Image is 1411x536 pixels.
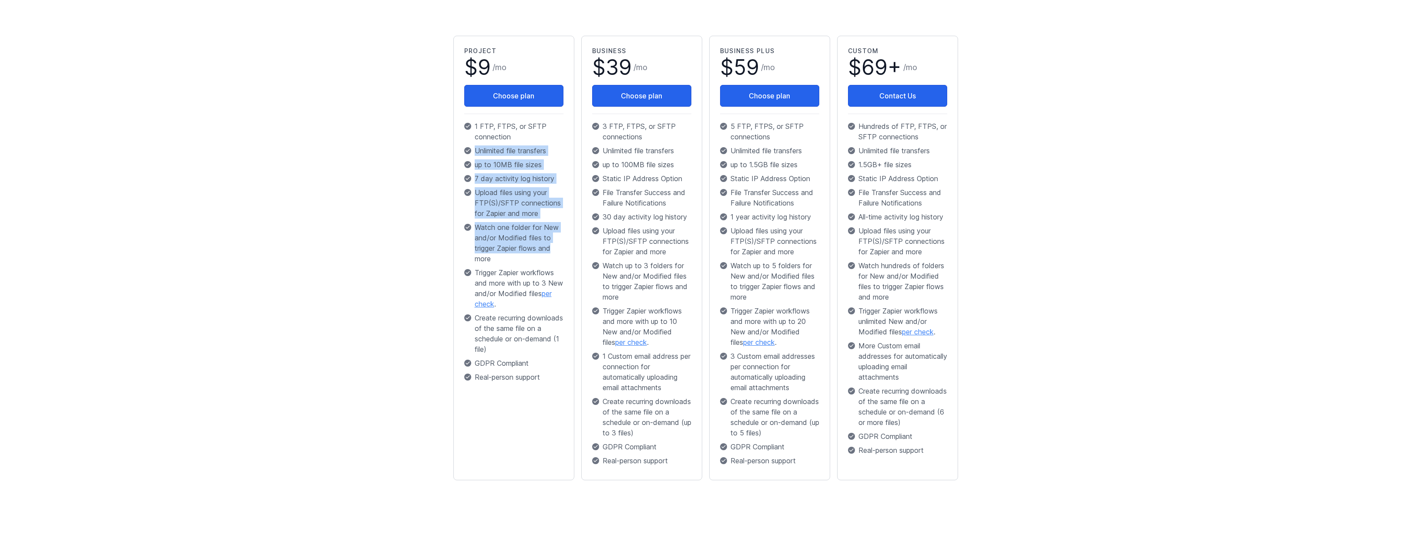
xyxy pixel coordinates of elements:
[592,396,691,438] p: Create recurring downloads of the same file on a schedule or on-demand (up to 3 files)
[636,63,647,72] span: mo
[606,54,632,80] span: 39
[592,145,691,156] p: Unlimited file transfers
[720,396,819,438] p: Create recurring downloads of the same file on a schedule or on-demand (up to 5 files)
[464,313,563,354] p: Create recurring downloads of the same file on a schedule or on-demand (1 file)
[464,47,563,55] h2: Project
[464,121,563,142] p: 1 FTP, FTPS, or SFTP connection
[848,386,947,428] p: Create recurring downloads of the same file on a schedule or on-demand (6 or more files)
[464,173,563,184] p: 7 day activity log history
[848,212,947,222] p: All-time activity log history
[720,226,819,257] p: Upload files using your FTP(S)/SFTP connections for Zapier and more
[731,306,819,347] span: Trigger Zapier workflows and more with up to 20 New and/or Modified files .
[861,54,902,80] span: 69+
[848,85,947,107] a: Contact Us
[592,121,691,142] p: 3 FTP, FTPS, or SFTP connections
[720,212,819,222] p: 1 year activity log history
[475,289,552,308] a: per check
[1367,492,1401,526] iframe: Drift Widget Chat Controller
[848,260,947,302] p: Watch hundreds of folders for New and/or Modified files to trigger Zapier flows and more
[720,145,819,156] p: Unlimited file transfers
[734,54,759,80] span: 59
[592,173,691,184] p: Static IP Address Option
[464,145,563,156] p: Unlimited file transfers
[848,159,947,170] p: 1.5GB+ file sizes
[848,431,947,442] p: GDPR Compliant
[848,173,947,184] p: Static IP Address Option
[592,57,632,78] span: $
[633,61,647,74] span: /
[592,85,691,107] button: Choose plan
[592,455,691,466] p: Real-person support
[592,260,691,302] p: Watch up to 3 folders for New and/or Modified files to trigger Zapier flows and more
[848,47,947,55] h2: Custom
[464,85,563,107] button: Choose plan
[592,187,691,208] p: File Transfer Success and Failure Notifications
[743,338,775,347] a: per check
[903,61,917,74] span: /
[720,173,819,184] p: Static IP Address Option
[720,187,819,208] p: File Transfer Success and Failure Notifications
[848,226,947,257] p: Upload files using your FTP(S)/SFTP connections for Zapier and more
[848,121,947,142] p: Hundreds of FTP, FTPS, or SFTP connections
[603,306,691,347] span: Trigger Zapier workflows and more with up to 10 New and/or Modified files .
[464,187,563,219] p: Upload files using your FTP(S)/SFTP connections for Zapier and more
[720,159,819,170] p: up to 1.5GB file sizes
[615,338,647,347] a: per check
[902,327,934,336] a: per check
[848,187,947,208] p: File Transfer Success and Failure Notifications
[592,212,691,222] p: 30 day activity log history
[858,306,947,337] span: Trigger Zapier workflows unlimited New and/or Modified files .
[592,47,691,55] h2: Business
[592,159,691,170] p: up to 100MB file sizes
[720,57,759,78] span: $
[848,57,902,78] span: $
[495,63,506,72] span: mo
[475,267,563,309] span: Trigger Zapier workflows and more with up to 3 New and/or Modified files .
[464,159,563,170] p: up to 10MB file sizes
[764,63,775,72] span: mo
[592,442,691,452] p: GDPR Compliant
[720,351,819,393] p: 3 Custom email addresses per connection for automatically uploading email attachments
[464,222,563,264] p: Watch one folder for New and/or Modified files to trigger Zapier flows and more
[906,63,917,72] span: mo
[720,85,819,107] button: Choose plan
[720,442,819,452] p: GDPR Compliant
[720,121,819,142] p: 5 FTP, FTPS, or SFTP connections
[592,226,691,257] p: Upload files using your FTP(S)/SFTP connections for Zapier and more
[720,47,819,55] h2: Business Plus
[464,57,491,78] span: $
[464,358,563,368] p: GDPR Compliant
[592,351,691,393] p: 1 Custom email address per connection for automatically uploading email attachments
[848,340,947,382] p: More Custom email addresses for automatically uploading email attachments
[848,145,947,156] p: Unlimited file transfers
[478,54,491,80] span: 9
[493,61,506,74] span: /
[464,372,563,382] p: Real-person support
[848,445,947,455] p: Real-person support
[761,61,775,74] span: /
[720,260,819,302] p: Watch up to 5 folders for New and/or Modified files to trigger Zapier flows and more
[720,455,819,466] p: Real-person support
